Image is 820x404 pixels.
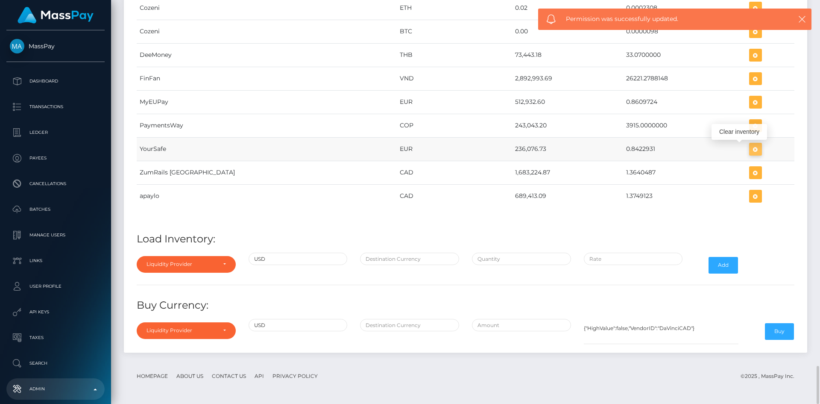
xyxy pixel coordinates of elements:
[6,378,105,400] a: Admin
[10,306,101,318] p: API Keys
[173,369,207,383] a: About Us
[137,322,236,339] button: Liquidity Provider
[712,124,767,140] div: Clear inventory
[6,71,105,92] a: Dashboard
[584,253,683,265] input: Rate
[10,177,101,190] p: Cancellations
[512,43,623,67] td: 73,443.18
[10,229,101,242] p: Manage Users
[10,126,101,139] p: Ledger
[137,161,397,184] td: ZumRails [GEOGRAPHIC_DATA]
[512,90,623,114] td: 512,932.60
[623,161,746,184] td: 1.3640487
[208,369,249,383] a: Contact Us
[512,161,623,184] td: 1,683,224.87
[6,122,105,143] a: Ledger
[6,42,105,50] span: MassPay
[137,137,397,161] td: YourSafe
[512,184,623,208] td: 689,413.09
[397,184,512,208] td: CAD
[623,43,746,67] td: 33.0700000
[137,114,397,137] td: PaymentsWay
[249,319,348,331] input: Source Currency
[146,261,216,268] div: Liquidity Provider
[10,331,101,344] p: Taxes
[146,327,216,334] div: Liquidity Provider
[397,67,512,90] td: VND
[6,199,105,220] a: Batches
[360,253,459,265] input: Destination Currency
[6,327,105,348] a: Taxes
[137,298,794,313] h4: Buy Currency:
[765,323,794,339] button: Buy
[10,100,101,113] p: Transactions
[623,20,746,43] td: 0.0000098
[269,369,321,383] a: Privacy Policy
[18,7,94,24] img: MassPay Logo
[741,372,801,381] div: © 2025 , MassPay Inc.
[137,256,236,272] button: Liquidity Provider
[397,137,512,161] td: EUR
[623,137,746,161] td: 0.8422931
[10,39,24,53] img: MassPay
[10,203,101,216] p: Batches
[6,353,105,374] a: Search
[6,96,105,118] a: Transactions
[584,319,739,344] textarea: {"HighValue":false,"VendorID":"DaVinciCAD"}
[10,254,101,267] p: Links
[6,250,105,271] a: Links
[6,173,105,195] a: Cancellations
[249,253,348,265] input: Source Currency
[6,224,105,246] a: Manage Users
[397,90,512,114] td: EUR
[512,137,623,161] td: 236,076.73
[397,20,512,43] td: BTC
[397,161,512,184] td: CAD
[397,43,512,67] td: THB
[709,257,738,273] button: Add
[10,383,101,395] p: Admin
[6,276,105,297] a: User Profile
[623,114,746,137] td: 3915.0000000
[512,114,623,137] td: 243,043.20
[137,67,397,90] td: FinFan
[251,369,267,383] a: API
[623,184,746,208] td: 1.3749123
[623,90,746,114] td: 0.8609724
[472,253,571,265] input: Quantity
[10,280,101,293] p: User Profile
[137,43,397,67] td: DeeMoney
[133,369,171,383] a: Homepage
[6,301,105,323] a: API Keys
[623,67,746,90] td: 26221.2788148
[137,232,794,247] h4: Load Inventory:
[360,319,459,331] input: Destination Currency
[137,20,397,43] td: Cozeni
[10,75,101,88] p: Dashboard
[10,357,101,370] p: Search
[137,184,397,208] td: apaylo
[10,152,101,165] p: Payees
[512,67,623,90] td: 2,892,993.69
[472,319,571,331] input: Amount
[512,20,623,43] td: 0.00
[137,90,397,114] td: MyEUPay
[566,15,777,24] span: Permission was successfully updated.
[6,147,105,169] a: Payees
[397,114,512,137] td: COP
